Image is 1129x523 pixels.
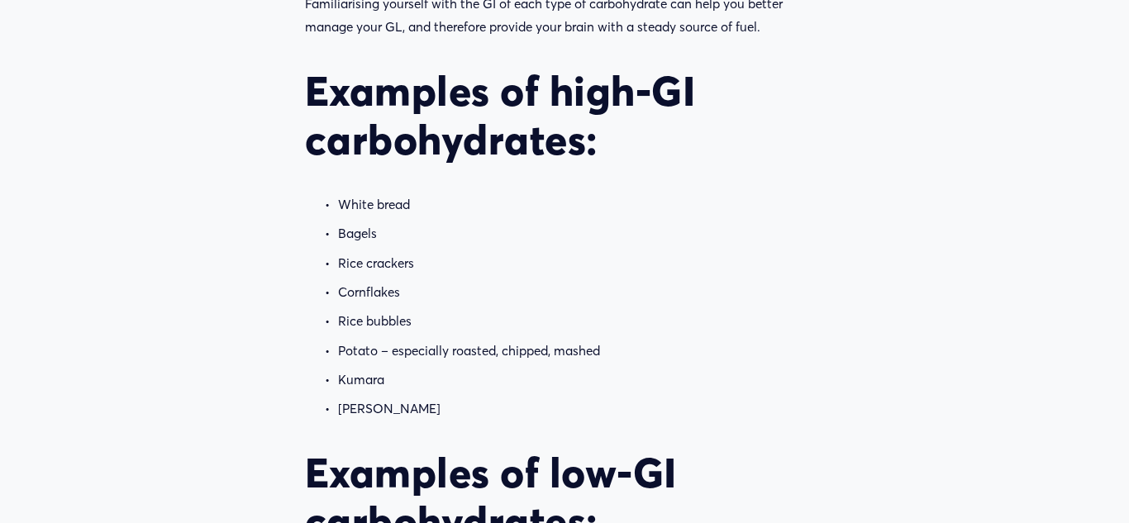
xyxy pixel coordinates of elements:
p: Bagels [338,222,824,245]
p: Rice crackers [338,252,824,275]
p: Rice bubbles [338,310,824,333]
p: Potato – especially roasted, chipped, mashed [338,340,824,363]
p: [PERSON_NAME] [338,397,824,421]
p: Kumara [338,368,824,392]
p: Cornflakes [338,281,824,304]
p: White bread [338,193,824,216]
strong: Examples of high-GI carbohydrates: [305,65,706,166]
